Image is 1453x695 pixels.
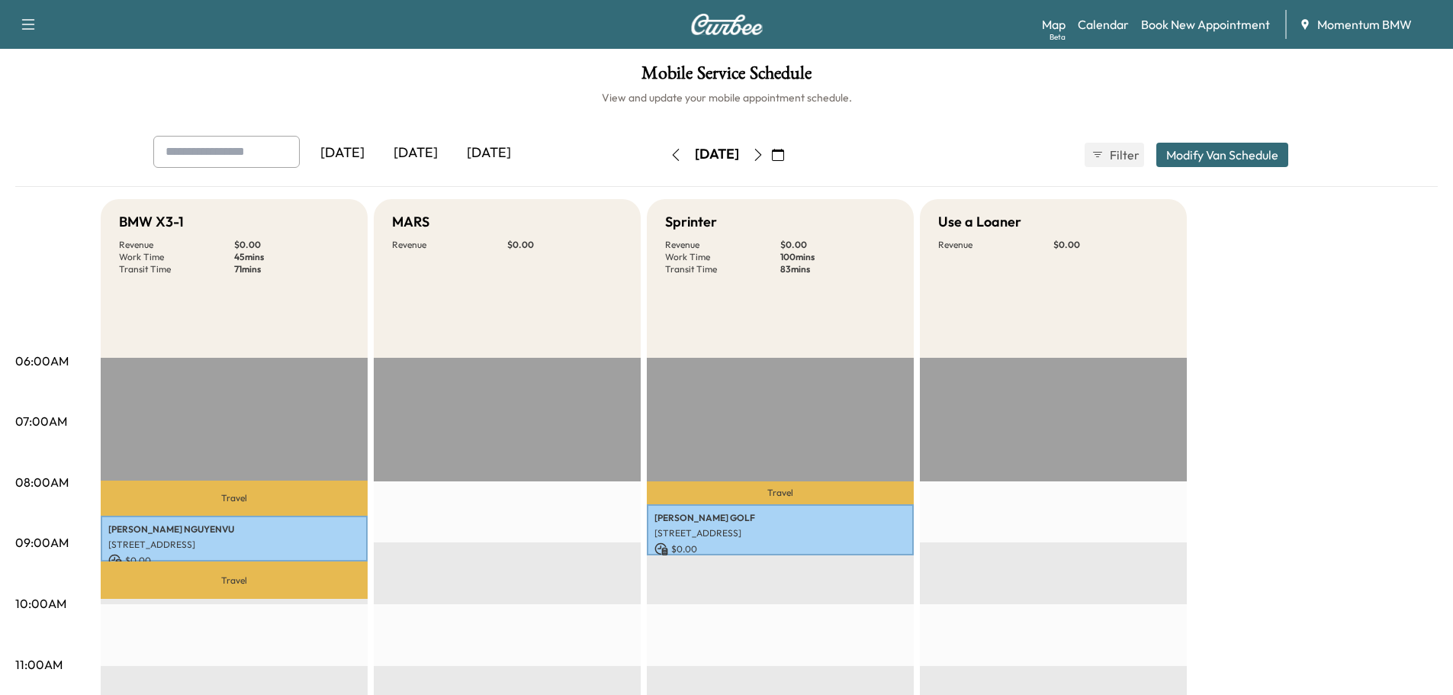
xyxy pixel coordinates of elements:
button: Filter [1085,143,1144,167]
a: Book New Appointment [1141,15,1270,34]
p: Revenue [119,239,234,251]
p: [STREET_ADDRESS] [654,527,906,539]
p: 11:00AM [15,655,63,674]
p: Travel [101,561,368,598]
h5: Use a Loaner [938,211,1021,233]
p: 06:00AM [15,352,69,370]
h5: Sprinter [665,211,717,233]
p: 10:00AM [15,594,66,613]
h5: MARS [392,211,429,233]
div: [DATE] [695,145,739,164]
a: Calendar [1078,15,1129,34]
p: $ 0.00 [507,239,622,251]
p: Work Time [665,251,780,263]
p: 100 mins [780,251,895,263]
a: MapBeta [1042,15,1066,34]
p: 08:00AM [15,473,69,491]
p: $ 0.00 [654,542,906,556]
h5: BMW X3-1 [119,211,184,233]
p: [PERSON_NAME] NGUYENVU [108,523,360,536]
span: Momentum BMW [1317,15,1412,34]
p: $ 0.00 [234,239,349,251]
img: Curbee Logo [690,14,763,35]
p: Travel [101,481,368,516]
h1: Mobile Service Schedule [15,64,1438,90]
div: Beta [1050,31,1066,43]
p: [STREET_ADDRESS] [108,539,360,551]
p: [PERSON_NAME] GOLF [654,512,906,524]
p: $ 0.00 [108,554,360,568]
div: [DATE] [452,136,526,171]
p: Transit Time [119,263,234,275]
p: $ 0.00 [1053,239,1169,251]
p: 45 mins [234,251,349,263]
h6: View and update your mobile appointment schedule. [15,90,1438,105]
p: Revenue [938,239,1053,251]
p: 09:00AM [15,533,69,552]
div: [DATE] [306,136,379,171]
p: Travel [647,481,914,504]
p: $ 0.00 [780,239,895,251]
p: Work Time [119,251,234,263]
button: Modify Van Schedule [1156,143,1288,167]
p: Transit Time [665,263,780,275]
p: Revenue [665,239,780,251]
p: 07:00AM [15,412,67,430]
p: 71 mins [234,263,349,275]
p: 83 mins [780,263,895,275]
p: Revenue [392,239,507,251]
span: Filter [1110,146,1137,164]
div: [DATE] [379,136,452,171]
